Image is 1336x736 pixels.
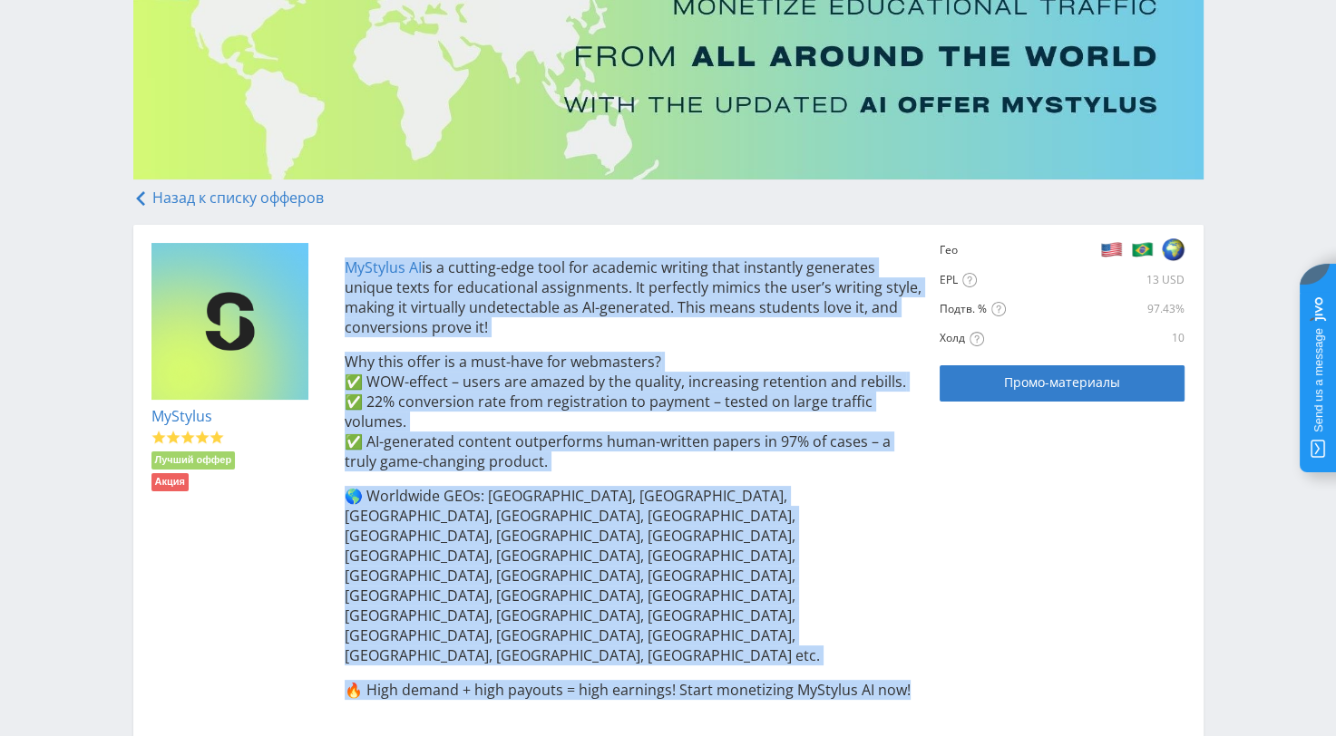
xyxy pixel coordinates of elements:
img: f6d4d8a03f8825964ffc357a2a065abb.png [1131,237,1154,261]
a: MyStylus AI [345,257,422,277]
span: Промо-материалы [1004,375,1120,390]
div: 13 USD [1001,273,1185,287]
div: 10 [1106,331,1185,345]
img: e836bfbd110e4da5150580c9a99ecb16.png [151,243,309,401]
img: 8ccb95d6cbc0ca5a259a7000f084d08e.png [1162,237,1185,261]
a: Назад к списку офферов [133,188,324,208]
p: Why this offer is a must-have for webmasters? ✅ WOW-effect – users are amazed by the quality, inc... [345,352,922,471]
a: MyStylus [151,406,212,426]
p: 🔥 High demand + high payouts = high earnings! Start monetizing MyStylus AI now! [345,680,922,700]
div: Холд [940,331,1102,346]
div: EPL [940,273,998,288]
a: Промо-материалы [940,365,1185,402]
li: Лучший оффер [151,451,236,470]
p: 🌎 Worldwide GEOs: [GEOGRAPHIC_DATA], [GEOGRAPHIC_DATA], [GEOGRAPHIC_DATA], [GEOGRAPHIC_DATA], [GE... [345,486,922,665]
div: 97.43% [1106,302,1185,316]
div: Подтв. % [940,302,1102,317]
div: Гео [940,243,998,257]
li: Акция [151,473,189,491]
p: is a cutting-edge tool for academic writing that instantly generates unique texts for educational... [345,257,922,337]
img: b2e5cb7c326a8f2fba0c03a72091f869.png [1100,237,1123,261]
